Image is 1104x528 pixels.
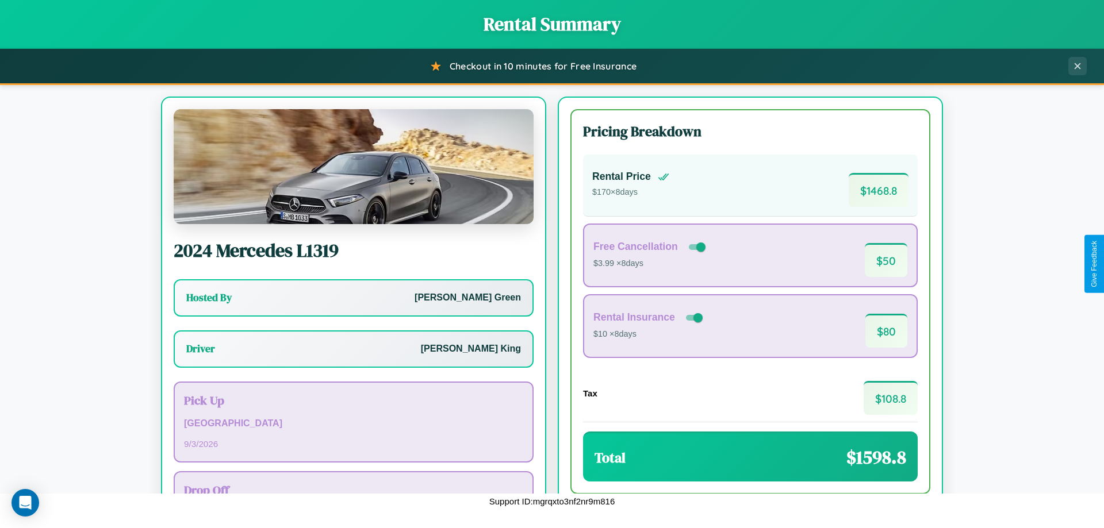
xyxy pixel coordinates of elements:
p: [PERSON_NAME] Green [415,290,521,306]
img: Mercedes L1319 [174,109,534,224]
p: [PERSON_NAME] King [421,341,521,357]
p: 9 / 3 / 2026 [184,436,523,452]
h3: Pricing Breakdown [583,122,918,141]
h3: Hosted By [186,291,232,305]
h3: Drop Off [184,481,523,498]
h4: Rental Price [592,171,651,183]
span: Checkout in 10 minutes for Free Insurance [450,60,637,72]
span: $ 1598.8 [846,445,906,470]
span: $ 108.8 [864,381,918,415]
p: Support ID: mgrqxto3nf2nr9m816 [489,494,615,509]
p: [GEOGRAPHIC_DATA] [184,415,523,432]
div: Give Feedback [1090,241,1098,287]
h4: Tax [583,388,597,398]
p: $10 × 8 days [593,327,705,342]
div: Open Intercom Messenger [11,489,39,517]
h4: Free Cancellation [593,241,678,253]
h3: Driver [186,342,215,356]
span: $ 50 [865,243,907,277]
h2: 2024 Mercedes L1319 [174,238,534,263]
h1: Rental Summary [11,11,1092,37]
span: $ 80 [865,314,907,348]
h3: Total [595,448,626,467]
p: $ 170 × 8 days [592,185,669,200]
span: $ 1468.8 [849,173,908,207]
h3: Pick Up [184,392,523,408]
p: $3.99 × 8 days [593,256,708,271]
h4: Rental Insurance [593,311,675,323]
